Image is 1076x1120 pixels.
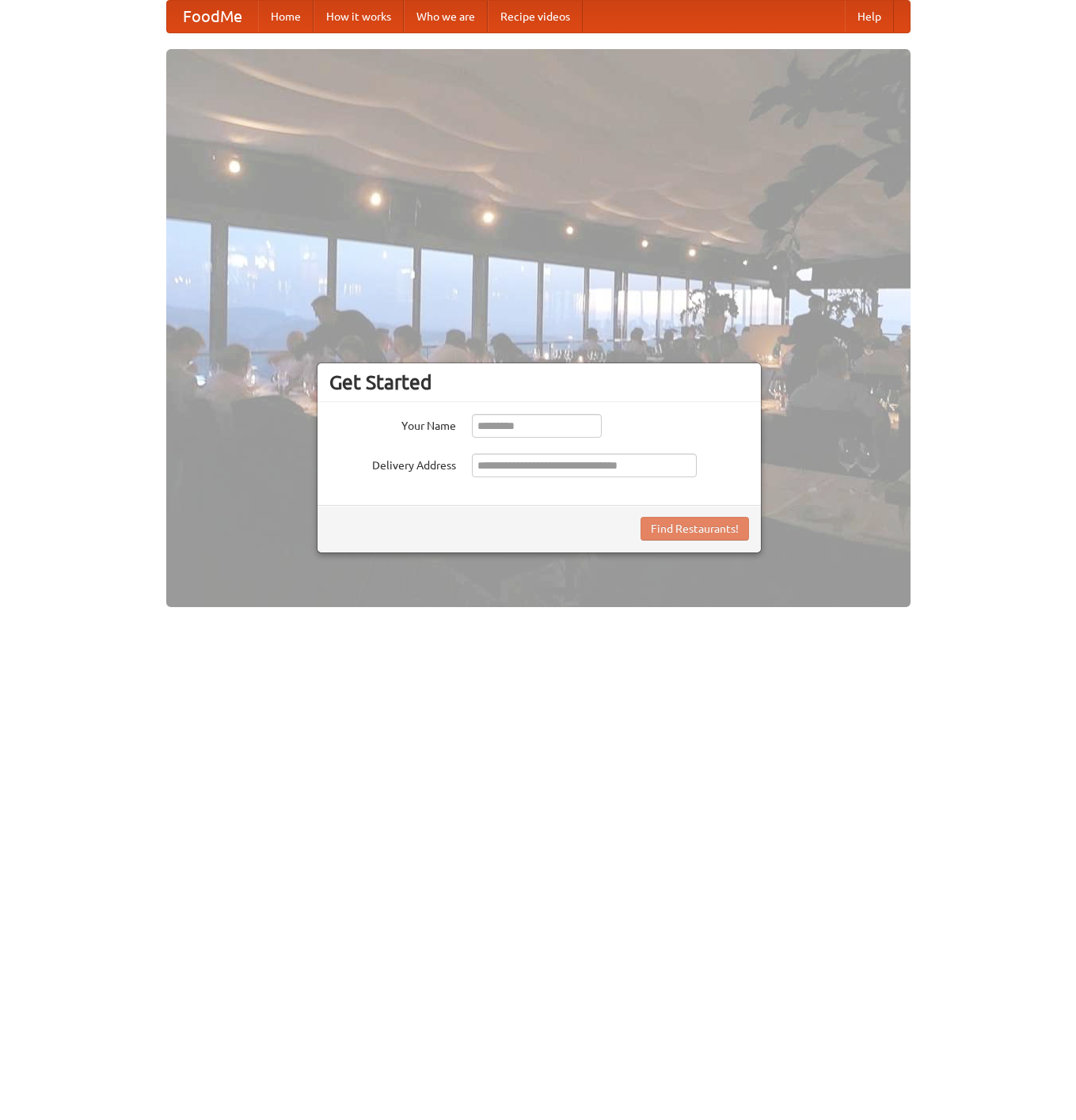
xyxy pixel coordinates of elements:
[329,454,456,473] label: Delivery Address
[488,1,583,32] a: Recipe videos
[167,1,258,32] a: FoodMe
[314,1,404,32] a: How it works
[329,370,749,394] h3: Get Started
[329,414,456,434] label: Your Name
[845,1,894,32] a: Help
[258,1,314,32] a: Home
[404,1,488,32] a: Who we are
[641,517,749,541] button: Find Restaurants!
